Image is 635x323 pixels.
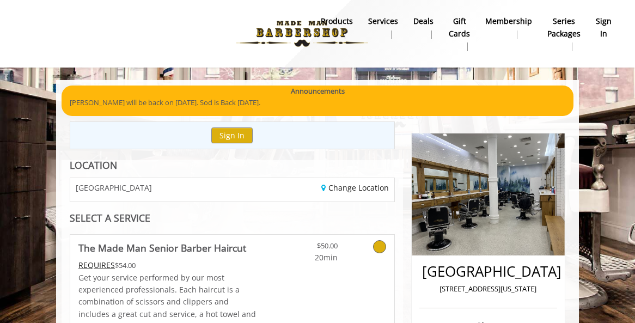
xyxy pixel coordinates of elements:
b: Deals [413,15,433,27]
b: gift cards [449,15,470,40]
img: Made Man Barbershop logo [227,4,377,64]
a: sign insign in [588,14,619,42]
b: LOCATION [70,159,117,172]
a: ServicesServices [361,14,406,42]
a: DealsDeals [406,14,441,42]
span: [GEOGRAPHIC_DATA] [76,184,152,192]
div: $54.00 [78,259,259,271]
b: sign in [596,15,612,40]
a: $50.00 [286,235,337,264]
a: Gift cardsgift cards [441,14,478,54]
p: [STREET_ADDRESS][US_STATE] [422,283,554,295]
a: Productsproducts [313,14,361,42]
p: [PERSON_NAME] will be back on [DATE]. Sod is Back [DATE]. [70,97,565,108]
div: SELECT A SERVICE [70,213,395,223]
b: products [321,15,353,27]
h2: [GEOGRAPHIC_DATA] [422,264,554,279]
button: Sign In [211,127,253,143]
b: The Made Man Senior Barber Haircut [78,240,246,255]
span: 20min [286,252,337,264]
b: Membership [485,15,532,27]
b: Announcements [291,86,345,97]
b: Services [368,15,398,27]
b: Series packages [547,15,581,40]
span: This service needs some Advance to be paid before we block your appointment [78,260,115,270]
a: Change Location [321,182,389,193]
a: Series packagesSeries packages [540,14,588,54]
a: MembershipMembership [478,14,540,42]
